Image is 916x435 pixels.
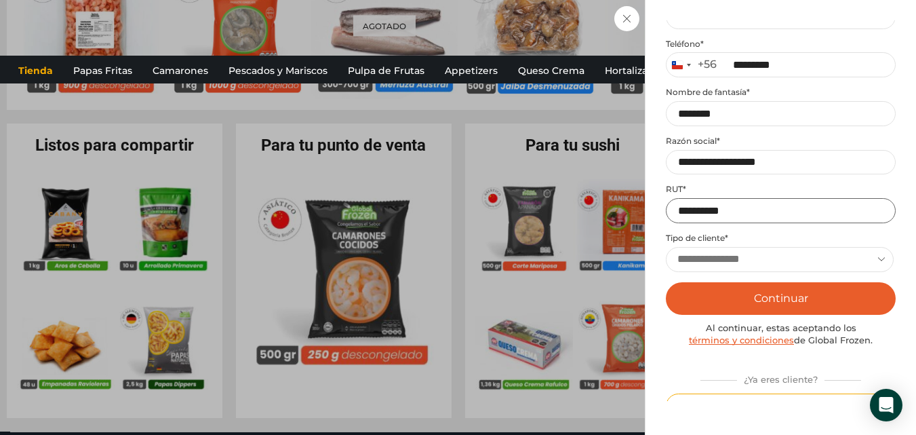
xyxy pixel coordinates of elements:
a: Appetizers [438,58,504,83]
button: Continuar [666,282,896,315]
button: Iniciar sesión [666,394,896,419]
a: Camarones [146,58,215,83]
label: Razón social [666,136,896,147]
label: Tipo de cliente [666,233,896,244]
label: Nombre de fantasía [666,87,896,98]
div: Al continuar, estas aceptando los de Global Frozen. [666,322,896,347]
div: +56 [698,58,717,72]
a: Queso Crema [511,58,591,83]
a: Tienda [12,58,60,83]
a: Papas Fritas [66,58,139,83]
label: Teléfono [666,39,896,50]
a: Pulpa de Frutas [341,58,431,83]
a: Hortalizas [598,58,659,83]
a: Pescados y Mariscos [222,58,334,83]
button: Selected country [666,53,717,77]
div: Open Intercom Messenger [870,389,902,421]
a: términos y condiciones [689,335,794,345]
div: ¿Ya eres cliente? [694,368,868,386]
label: RUT [666,184,896,195]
